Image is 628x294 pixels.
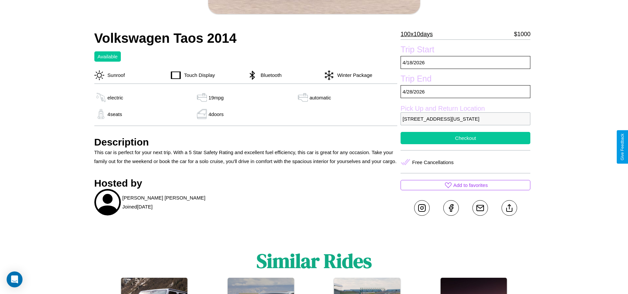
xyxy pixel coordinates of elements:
[401,105,530,112] label: Pick Up and Return Location
[122,193,206,202] p: [PERSON_NAME] [PERSON_NAME]
[108,93,123,102] p: electric
[94,137,398,148] h3: Description
[401,180,530,190] button: Add to favorites
[401,85,530,98] p: 4 / 28 / 2026
[310,93,331,102] p: automatic
[401,74,530,85] label: Trip End
[401,112,530,125] p: [STREET_ADDRESS][US_STATE]
[94,31,398,46] h2: Volkswagen Taos 2014
[453,181,488,190] p: Add to favorites
[108,110,122,119] p: 4 seats
[296,92,310,102] img: gas
[620,134,625,160] div: Give Feedback
[94,109,108,119] img: gas
[209,110,224,119] p: 4 doors
[122,202,153,211] p: Joined [DATE]
[181,71,215,80] p: Touch Display
[7,271,23,287] div: Open Intercom Messenger
[195,109,209,119] img: gas
[195,92,209,102] img: gas
[401,29,433,39] p: 100 x 10 days
[401,56,530,69] p: 4 / 18 / 2026
[334,71,372,80] p: Winter Package
[257,71,281,80] p: Bluetooth
[94,148,398,166] p: This car is perfect for your next trip. With a 5 Star Safety Rating and excellent fuel efficiency...
[401,45,530,56] label: Trip Start
[209,93,224,102] p: 19 mpg
[98,52,118,61] p: Available
[401,132,530,144] button: Checkout
[94,178,398,189] h3: Hosted by
[94,92,108,102] img: gas
[104,71,125,80] p: Sunroof
[514,29,530,39] p: $ 1000
[257,247,372,274] h1: Similar Rides
[412,158,454,167] p: Free Cancellations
